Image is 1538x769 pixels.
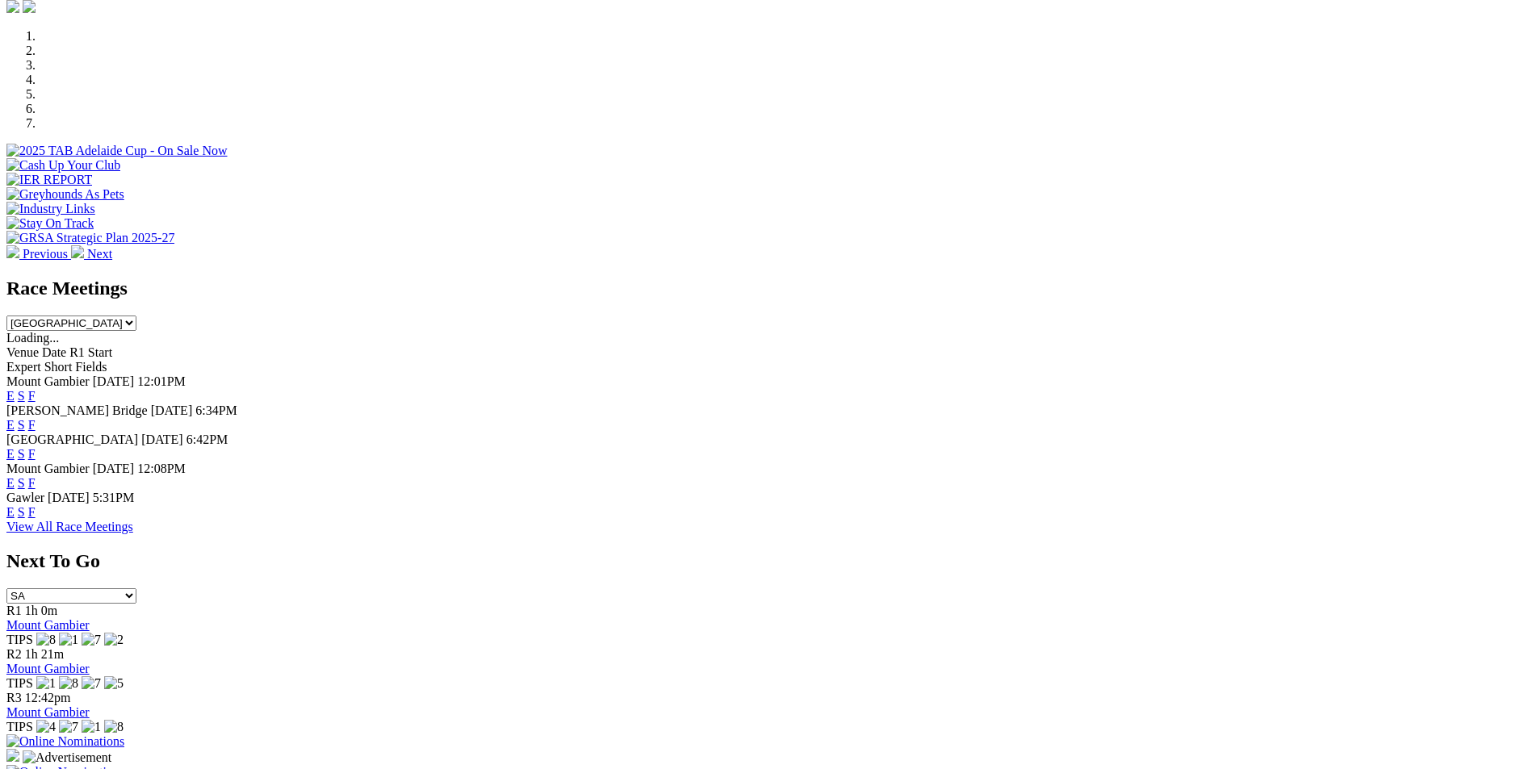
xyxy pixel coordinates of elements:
a: Mount Gambier [6,618,90,632]
span: [DATE] [141,433,183,446]
a: E [6,476,15,490]
a: F [28,447,36,461]
img: Stay On Track [6,216,94,231]
img: 2025 TAB Adelaide Cup - On Sale Now [6,144,228,158]
span: R3 [6,691,22,704]
a: S [18,505,25,519]
img: Industry Links [6,202,95,216]
span: 6:42PM [186,433,228,446]
img: Online Nominations [6,734,124,749]
img: chevron-right-pager-white.svg [71,245,84,258]
img: IER REPORT [6,173,92,187]
span: Next [87,247,112,261]
span: 1h 0m [25,604,57,617]
a: S [18,418,25,432]
a: E [6,418,15,432]
img: 1 [36,676,56,691]
span: Mount Gambier [6,374,90,388]
span: Loading... [6,331,59,345]
span: Previous [23,247,68,261]
span: [DATE] [48,491,90,504]
a: Previous [6,247,71,261]
img: 8 [104,720,124,734]
span: Short [44,360,73,374]
img: 7 [59,720,78,734]
span: R1 Start [69,345,112,359]
img: Greyhounds As Pets [6,187,124,202]
img: 8 [59,676,78,691]
img: 4 [36,720,56,734]
span: [DATE] [151,403,193,417]
span: Gawler [6,491,44,504]
span: Expert [6,360,41,374]
img: Cash Up Your Club [6,158,120,173]
a: S [18,476,25,490]
img: 2 [104,633,124,647]
img: GRSA Strategic Plan 2025-27 [6,231,174,245]
a: Mount Gambier [6,705,90,719]
span: 12:01PM [137,374,186,388]
span: TIPS [6,720,33,733]
a: S [18,447,25,461]
span: 1h 21m [25,647,64,661]
a: View All Race Meetings [6,520,133,533]
h2: Race Meetings [6,278,1532,299]
img: 1 [82,720,101,734]
a: Mount Gambier [6,662,90,675]
img: 7 [82,633,101,647]
span: R1 [6,604,22,617]
img: 8 [36,633,56,647]
img: chevron-left-pager-white.svg [6,245,19,258]
a: E [6,505,15,519]
span: [DATE] [93,374,135,388]
span: [GEOGRAPHIC_DATA] [6,433,138,446]
span: Mount Gambier [6,462,90,475]
a: F [28,505,36,519]
a: F [28,418,36,432]
a: E [6,447,15,461]
span: Date [42,345,66,359]
span: 6:34PM [195,403,237,417]
img: 1 [59,633,78,647]
span: Venue [6,345,39,359]
span: 12:42pm [25,691,71,704]
span: Fields [75,360,107,374]
span: 12:08PM [137,462,186,475]
a: E [6,389,15,403]
h2: Next To Go [6,550,1532,572]
img: 15187_Greyhounds_GreysPlayCentral_Resize_SA_WebsiteBanner_300x115_2025.jpg [6,749,19,762]
a: F [28,476,36,490]
span: R2 [6,647,22,661]
a: S [18,389,25,403]
a: Next [71,247,112,261]
span: [DATE] [93,462,135,475]
span: TIPS [6,676,33,690]
img: 7 [82,676,101,691]
span: TIPS [6,633,33,646]
a: F [28,389,36,403]
img: Advertisement [23,750,111,765]
img: 5 [104,676,124,691]
span: [PERSON_NAME] Bridge [6,403,148,417]
span: 5:31PM [93,491,135,504]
